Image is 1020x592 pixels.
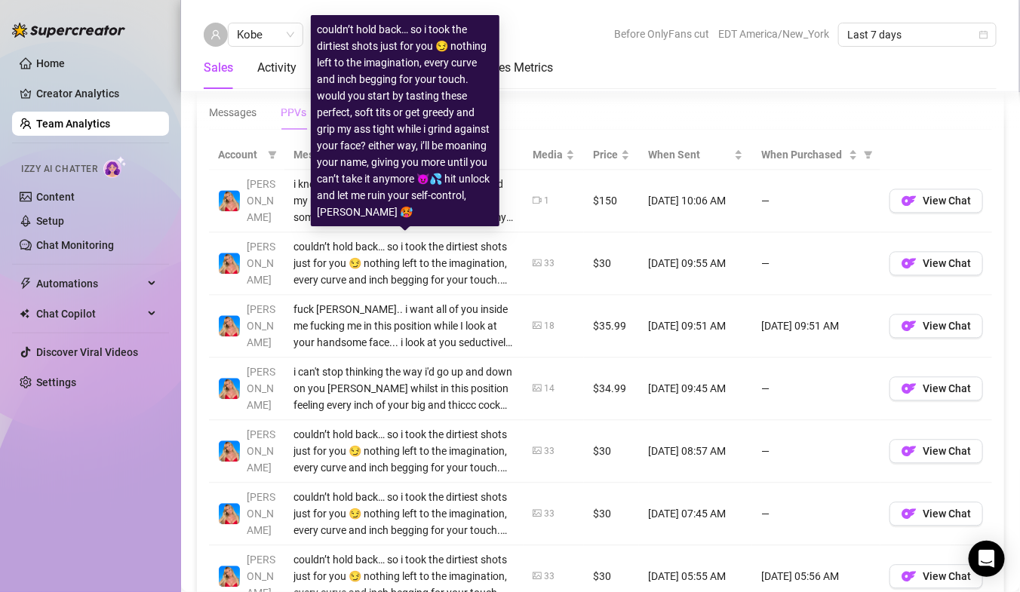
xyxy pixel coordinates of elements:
td: $30 [584,232,639,295]
img: Chat Copilot [20,308,29,319]
span: picture [533,258,542,267]
span: Chat Copilot [36,302,143,326]
span: Izzy AI Chatter [21,162,97,176]
span: [PERSON_NAME] [247,178,275,223]
img: Ashley [219,315,240,336]
span: EDT America/New_York [718,23,829,45]
div: 14 [544,382,555,396]
button: OFView Chat [889,314,983,338]
img: OF [902,381,917,396]
div: 1 [544,194,549,208]
span: picture [533,571,542,580]
a: Content [36,191,75,203]
td: $150 [584,170,639,232]
span: [PERSON_NAME] [247,303,275,348]
a: OFView Chat [889,574,983,586]
a: OFView Chat [889,261,983,273]
img: Ashley [219,566,240,587]
span: filter [268,150,277,159]
span: Before OnlyFans cut [614,23,709,45]
td: — [752,170,880,232]
td: [DATE] 09:55 AM [639,232,752,295]
img: OF [902,569,917,584]
td: [DATE] 09:51 AM [639,295,752,357]
span: [PERSON_NAME] [247,491,275,536]
img: Ashley [219,503,240,524]
td: — [752,232,880,295]
div: couldn’t hold back… so i took the dirtiest shots just for you 😏 nothing left to the imagination, ... [293,489,515,538]
span: picture [533,508,542,517]
td: — [752,483,880,545]
div: couldn’t hold back… so i took the dirtiest shots just for you 😏 nothing left to the imagination, ... [317,21,493,220]
span: When Sent [648,146,731,163]
span: View Chat [923,445,971,457]
img: OF [902,193,917,208]
a: OFView Chat [889,198,983,210]
a: Home [36,57,65,69]
span: calendar [979,30,988,39]
a: Team Analytics [36,118,110,130]
th: When Purchased [752,140,880,170]
span: View Chat [923,195,971,207]
a: Discover Viral Videos [36,346,138,358]
div: 33 [544,256,555,271]
img: logo-BBDzfeDw.svg [12,23,125,38]
span: View Chat [923,508,971,520]
span: filter [265,143,280,166]
div: couldn’t hold back… so i took the dirtiest shots just for you 😏 nothing left to the imagination, ... [293,238,515,288]
th: Message [284,140,524,170]
span: [PERSON_NAME] [247,366,275,411]
td: [DATE] 09:51 AM [752,295,880,357]
td: [DATE] 09:45 AM [639,357,752,420]
td: — [752,357,880,420]
span: View Chat [923,570,971,582]
div: Sales [204,59,233,77]
span: Last 7 days [847,23,988,46]
th: When Sent [639,140,752,170]
td: [DATE] 08:57 AM [639,420,752,483]
div: Open Intercom Messenger [969,541,1005,577]
img: Ashley [219,190,240,211]
div: 33 [544,444,555,459]
button: OFView Chat [889,564,983,588]
td: $30 [584,483,639,545]
div: couldn’t hold back… so i took the dirtiest shots just for you 😏 nothing left to the imagination, ... [293,426,515,476]
a: Setup [36,215,64,227]
img: OF [902,318,917,333]
span: picture [533,383,542,392]
span: video-camera [533,195,542,204]
button: OFView Chat [889,439,983,463]
img: AI Chatter [103,156,127,178]
td: $34.99 [584,357,639,420]
td: $30 [584,420,639,483]
a: OFView Chat [889,324,983,336]
th: Media [524,140,584,170]
div: Activity [257,59,296,77]
span: filter [861,143,876,166]
div: i can't stop thinking the way i'd go up and down on you [PERSON_NAME] whilst in this position fee... [293,363,515,413]
span: View Chat [923,257,971,269]
img: OF [902,506,917,521]
td: [DATE] 10:06 AM [639,170,752,232]
div: i know you can't get enough of this titties and my pussy [PERSON_NAME].. here's a lil something f... [293,176,515,225]
span: Media [533,146,563,163]
img: Ashley [219,440,240,462]
div: 18 [544,319,555,333]
span: When Purchased [761,146,846,163]
img: Ashley [219,378,240,399]
a: OFView Chat [889,449,983,461]
span: user [210,29,221,40]
div: PPVs [281,104,306,121]
span: Price [593,146,618,163]
span: View Chat [923,320,971,332]
span: Kobe [237,23,294,46]
span: View Chat [923,382,971,394]
a: Chat Monitoring [36,239,114,251]
td: — [752,420,880,483]
span: picture [533,446,542,455]
img: OF [902,256,917,271]
a: Settings [36,376,76,388]
button: OFView Chat [889,189,983,213]
span: filter [864,150,873,159]
button: OFView Chat [889,251,983,275]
